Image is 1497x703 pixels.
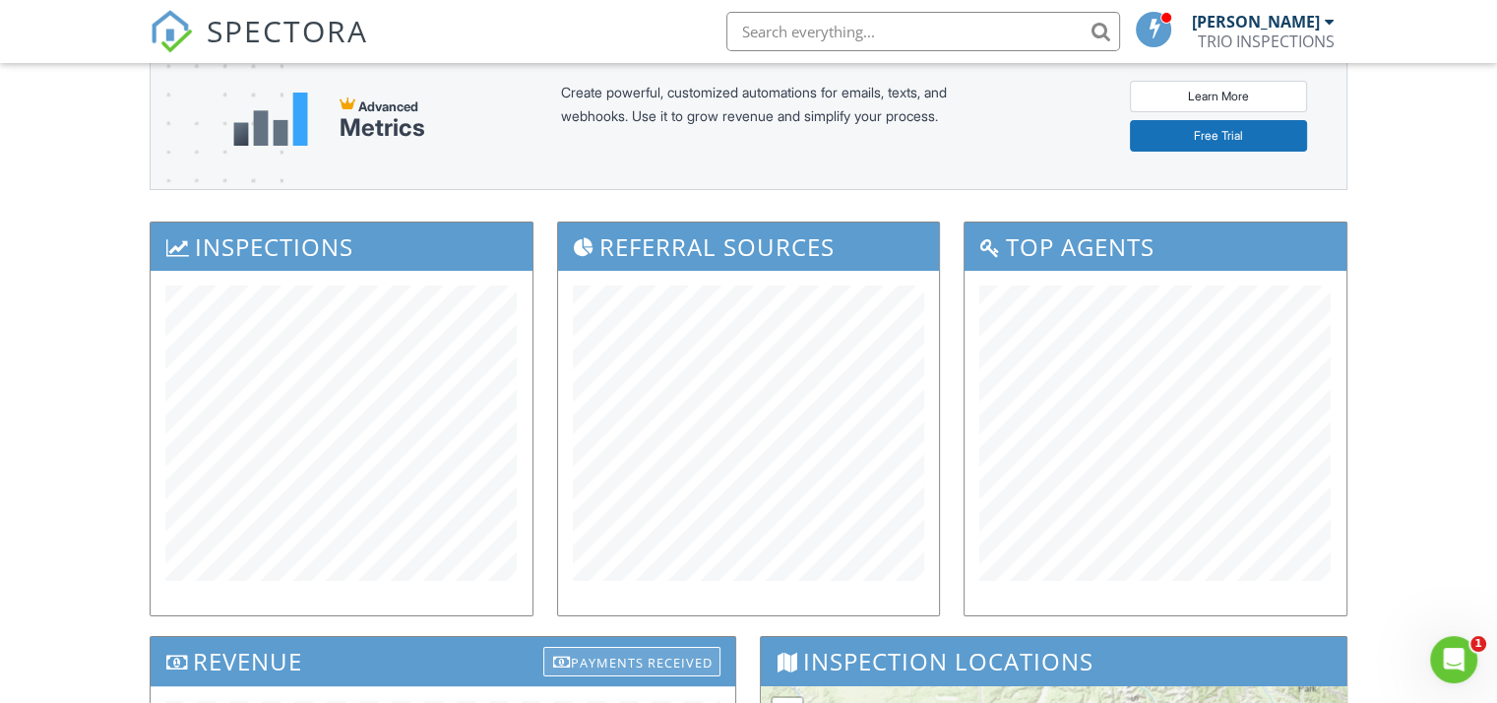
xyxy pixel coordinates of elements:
[1130,120,1307,152] a: Free Trial
[1470,636,1486,652] span: 1
[150,27,368,68] a: SPECTORA
[1198,32,1335,51] div: TRIO INSPECTIONS
[233,93,308,146] img: metrics-aadfce2e17a16c02574e7fc40e4d6b8174baaf19895a402c862ea781aae8ef5b.svg
[340,114,425,142] div: Metrics
[761,637,1345,685] h3: Inspection Locations
[150,10,193,53] img: The Best Home Inspection Software - Spectora
[558,223,940,271] h3: Referral Sources
[561,81,994,158] div: Create powerful, customized automations for emails, texts, and webhooks. Use it to grow revenue a...
[543,647,720,676] div: Payments Received
[1430,636,1477,683] iframe: Intercom live chat
[207,10,368,51] span: SPECTORA
[151,49,283,267] img: advanced-banner-bg-f6ff0eecfa0ee76150a1dea9fec4b49f333892f74bc19f1b897a312d7a1b2ff3.png
[358,98,418,114] span: Advanced
[965,223,1346,271] h3: Top Agents
[151,223,532,271] h3: Inspections
[1130,81,1307,112] a: Learn More
[726,12,1120,51] input: Search everything...
[543,642,720,674] a: Payments Received
[1192,12,1320,32] div: [PERSON_NAME]
[151,637,735,685] h3: Revenue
